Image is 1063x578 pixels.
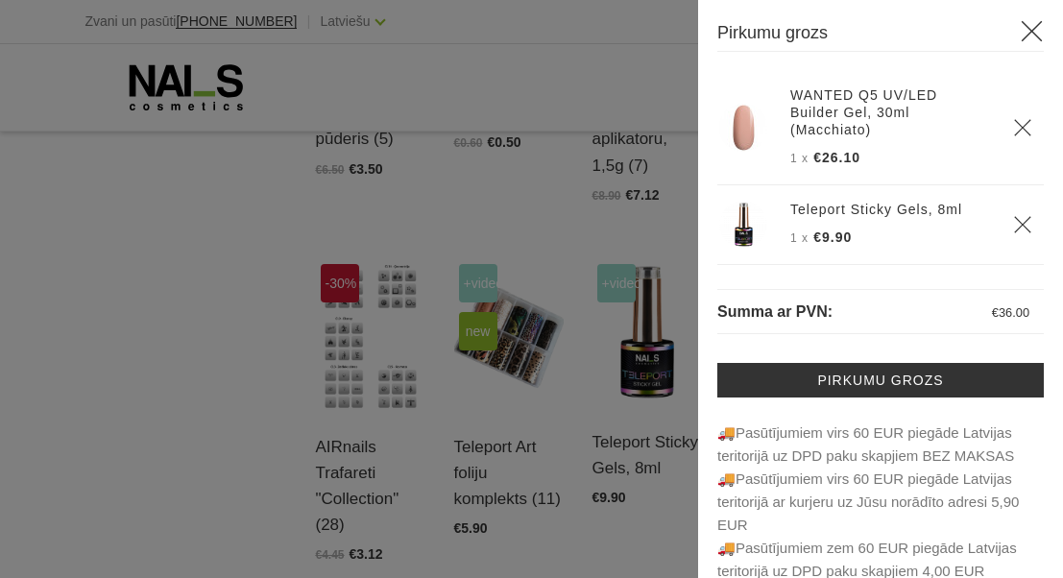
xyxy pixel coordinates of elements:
span: 1 x [790,231,809,245]
span: €26.10 [813,150,860,165]
a: Delete [1013,215,1032,234]
a: WANTED Q5 UV/LED Builder Gel, 30ml (Macchiato) [790,86,990,138]
a: Delete [1013,118,1032,137]
h3: Pirkumu grozs [717,19,1044,52]
span: 1 x [790,152,809,165]
span: €9.90 [813,229,852,245]
span: Summa ar PVN: [717,303,833,320]
a: Pirkumu grozs [717,363,1044,397]
a: Teleport Sticky Gels, 8ml [790,201,962,218]
span: € [992,305,999,320]
span: 36.00 [999,305,1029,320]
